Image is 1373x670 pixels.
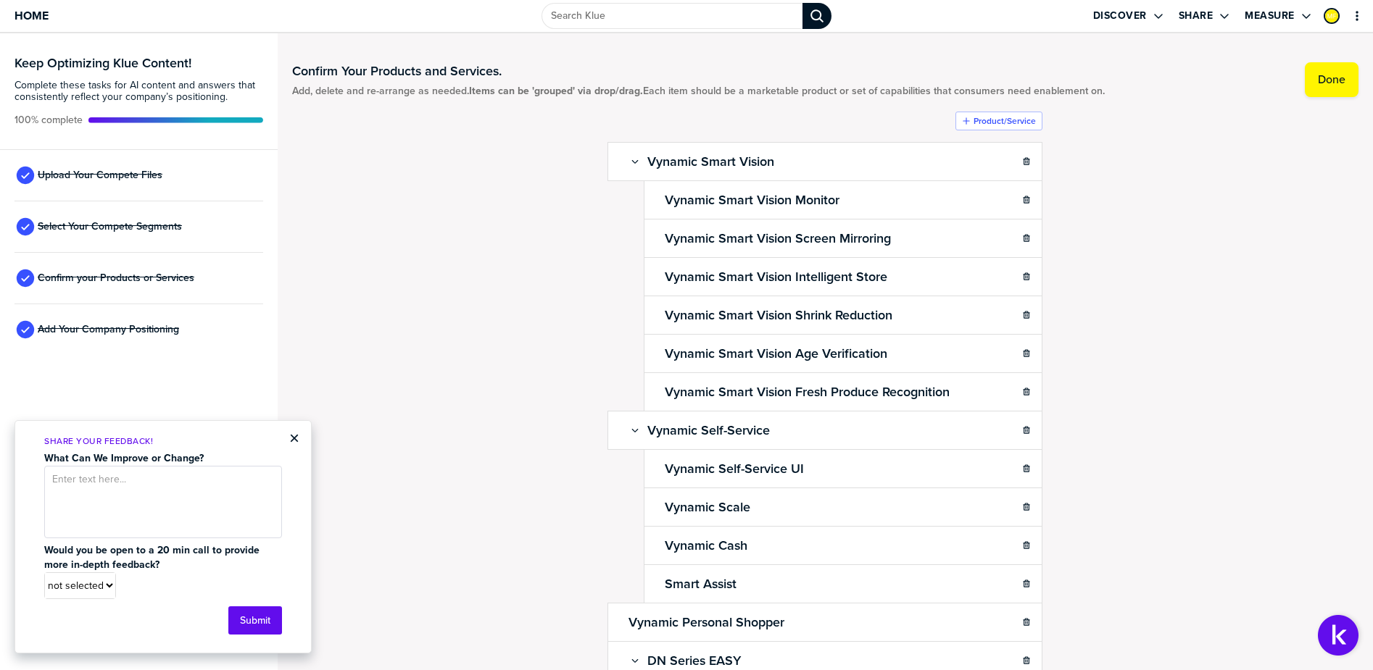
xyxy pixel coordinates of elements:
[1245,9,1295,22] label: Measure
[1318,615,1359,656] button: Open Support Center
[1324,8,1340,24] div: Maico Ferreira
[1318,72,1345,87] label: Done
[292,62,1105,80] h1: Confirm Your Products and Services.
[292,85,1105,97] span: Add, delete and re-arrange as needed. Each item should be a marketable product or set of capabili...
[44,543,262,572] strong: Would you be open to a 20 min call to provide more in-depth feedback?
[44,451,204,466] strong: What Can We Improve or Change?
[1325,9,1338,22] img: 781207ed1481c00c65955b44c3880d9b-sml.png
[662,382,953,402] h2: Vynamic Smart Vision Fresh Produce Recognition
[38,169,162,181] span: Upload Your Compete Files
[38,221,182,233] span: Select Your Compete Segments
[228,606,282,635] button: Submit
[662,497,753,517] h2: Vynamic Scale
[1093,9,1147,22] label: Discover
[14,9,49,22] span: Home
[662,267,890,287] h2: Vynamic Smart Vision Intelligent Store
[1179,9,1214,22] label: Share
[14,56,263,70] h3: Keep Optimizing Klue Content!
[802,3,831,29] div: Search Klue
[44,435,282,448] p: Share Your Feedback!
[14,80,263,103] span: Complete these tasks for AI content and answers that consistently reflect your company’s position...
[644,151,777,172] h2: Vynamic Smart Vision
[1322,7,1341,25] a: Edit Profile
[469,83,643,99] strong: Items can be 'grouped' via drop/drag.
[662,190,842,210] h2: Vynamic Smart Vision Monitor
[662,343,890,364] h2: Vynamic Smart Vision Age Verification
[38,272,194,284] span: Confirm your Products or Services
[38,324,179,335] span: Add Your Company Positioning
[626,612,787,632] h2: Vynamic Personal Shopper
[542,3,802,29] input: Search Klue
[662,228,894,248] h2: Vynamic Smart Vision Screen Mirroring
[662,305,895,325] h2: Vynamic Smart Vision Shrink Reduction
[974,115,1036,127] label: Product/Service
[14,114,83,126] span: Active
[662,535,750,556] h2: Vynamic Cash
[662,574,739,594] h2: Smart Assist
[644,420,773,440] h2: Vynamic Self-Service
[662,458,807,479] h2: Vynamic Self-Service UI
[289,430,299,447] button: Close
